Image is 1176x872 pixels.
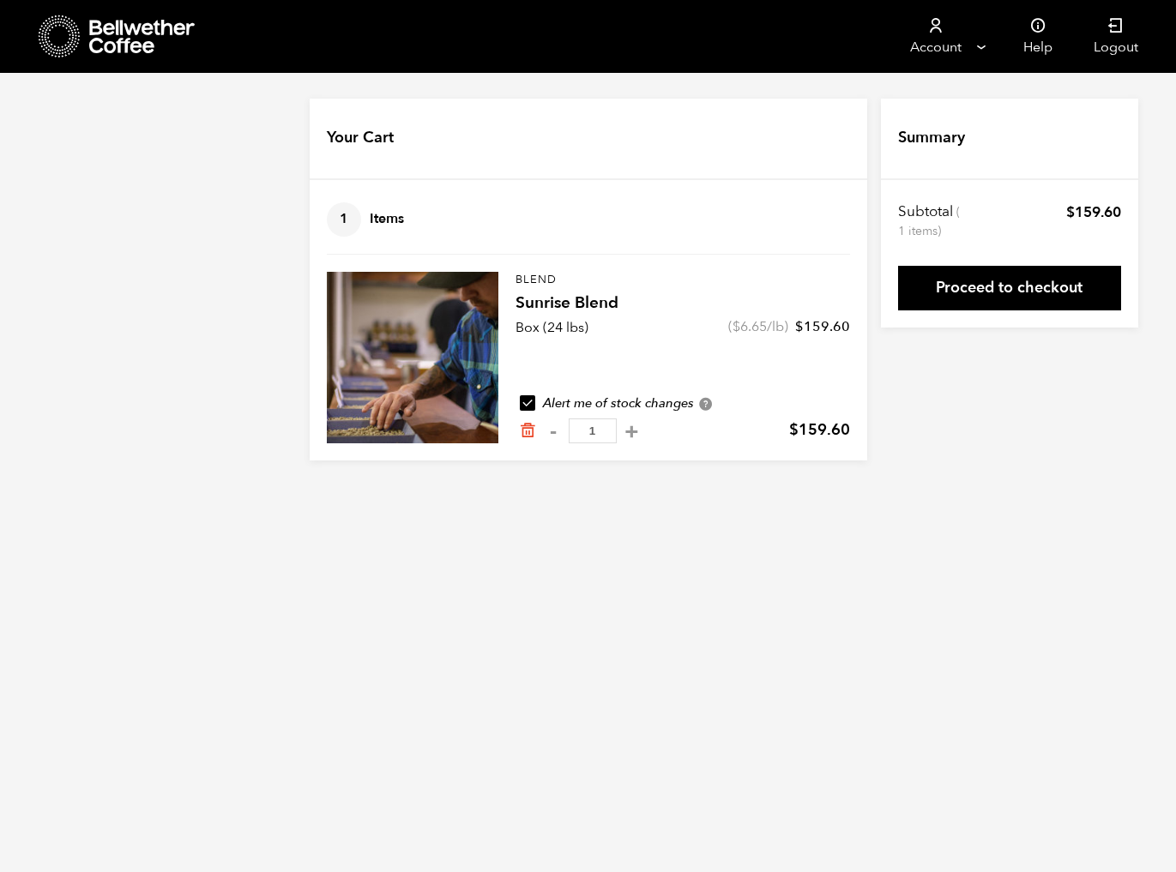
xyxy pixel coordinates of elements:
bdi: 159.60 [795,317,850,336]
input: Qty [569,418,617,443]
span: $ [789,419,799,441]
a: Remove from cart [519,422,536,440]
h4: Sunrise Blend [516,292,850,316]
div: Alert me of stock changes [516,394,850,413]
span: $ [1066,202,1075,222]
span: ( /lb) [728,317,788,336]
span: $ [795,317,804,336]
p: Blend [516,272,850,289]
bdi: 159.60 [1066,202,1121,222]
a: Proceed to checkout [898,266,1121,310]
bdi: 159.60 [789,419,850,441]
th: Subtotal [898,202,962,240]
h4: Items [327,202,404,237]
p: Box (24 lbs) [516,317,588,338]
h4: Your Cart [327,127,394,149]
button: - [543,423,564,440]
span: 1 [327,202,361,237]
span: $ [733,317,740,336]
button: + [621,423,642,440]
bdi: 6.65 [733,317,767,336]
h4: Summary [898,127,965,149]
